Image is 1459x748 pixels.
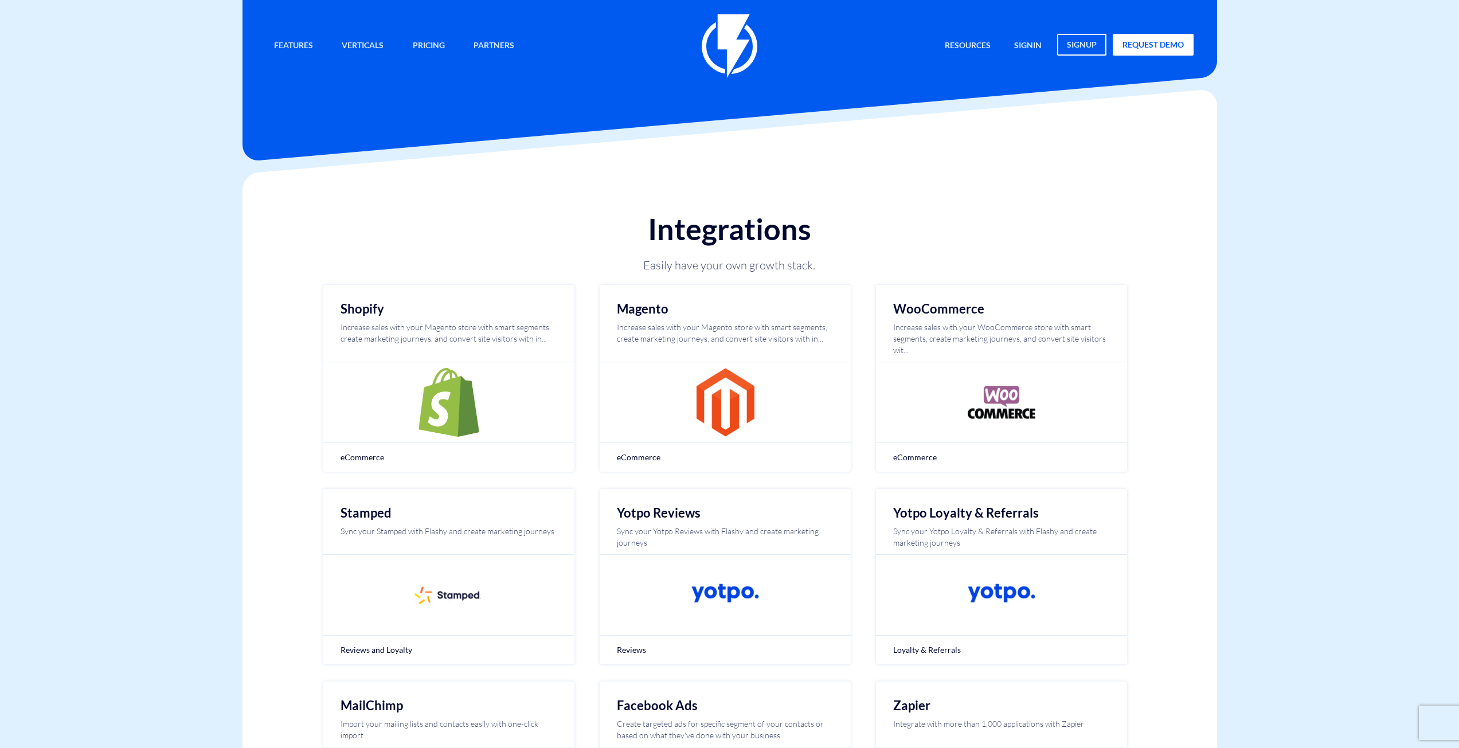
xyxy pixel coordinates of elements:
[617,718,834,741] p: Create targeted ads for specific segment of your contacts or based on what they've done with your...
[876,285,1127,472] a: WooCommerce Increase sales with your WooCommerce store with smart segments, create marketing jour...
[600,285,851,472] a: Magento Increase sales with your Magento store with smart segments, create marketing journeys, an...
[617,302,834,316] h2: Magento
[1113,34,1194,56] a: request demo
[936,34,999,58] a: Resources
[893,718,1110,730] p: Integrate with more than 1,000 applications with Zapier
[341,506,557,520] h2: Stamped
[465,213,994,245] h1: Integrations
[1057,34,1106,56] a: signup
[341,322,557,344] p: Increase sales with your Magento store with smart segments, create marketing journeys, and conver...
[404,34,453,58] a: Pricing
[617,506,834,520] h2: Yotpo Reviews
[341,699,557,712] h2: MailChimp
[341,644,557,656] span: Reviews and Loyalty
[617,322,834,344] p: Increase sales with your Magento store with smart segments, create marketing journeys, and conver...
[893,644,1110,656] span: Loyalty & Referrals
[617,699,834,712] h2: Facebook Ads
[617,452,834,463] span: eCommerce
[341,718,557,741] p: Import your mailing lists and contacts easily with one-click import
[617,644,834,656] span: Reviews
[893,506,1110,520] h2: Yotpo Loyalty & Referrals
[341,526,557,537] p: Sync your Stamped with Flashy and create marketing journeys
[341,302,557,316] h2: Shopify
[323,285,574,472] a: Shopify Increase sales with your Magento store with smart segments, create marketing journeys, an...
[893,526,1110,549] p: Sync your Yotpo Loyalty & Referrals with Flashy and create marketing journeys
[893,322,1110,356] p: Increase sales with your WooCommerce store with smart segments, create marketing journeys, and co...
[333,34,392,58] a: Verticals
[893,699,1110,712] h2: Zapier
[893,452,1110,463] span: eCommerce
[265,34,322,58] a: Features
[893,302,1110,316] h2: WooCommerce
[1006,34,1050,58] a: signin
[341,452,557,463] span: eCommerce
[465,34,523,58] a: Partners
[617,526,834,549] p: Sync your Yotpo Reviews with Flashy and create marketing journeys
[557,257,901,273] p: Easily have your own growth stack.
